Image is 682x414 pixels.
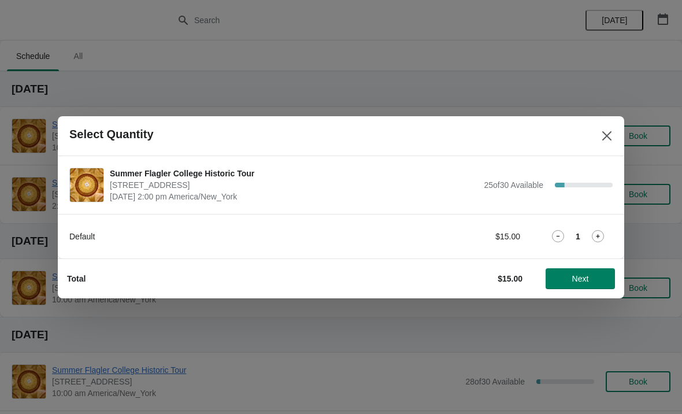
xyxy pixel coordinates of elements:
[596,125,617,146] button: Close
[70,168,103,202] img: Summer Flagler College Historic Tour | 74 King Street, St. Augustine, FL, USA | August 28 | 2:00 ...
[498,274,522,283] strong: $15.00
[69,231,390,242] div: Default
[69,128,154,141] h2: Select Quantity
[572,274,589,283] span: Next
[484,180,543,190] span: 25 of 30 Available
[67,274,86,283] strong: Total
[110,179,478,191] span: [STREET_ADDRESS]
[546,268,615,289] button: Next
[110,191,478,202] span: [DATE] 2:00 pm America/New_York
[413,231,520,242] div: $15.00
[110,168,478,179] span: Summer Flagler College Historic Tour
[576,231,580,242] strong: 1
